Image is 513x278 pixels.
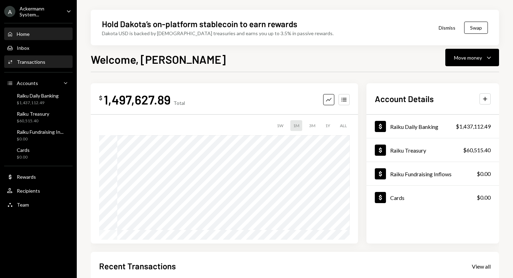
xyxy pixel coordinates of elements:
div: Cards [17,147,30,153]
div: 1Y [322,120,333,131]
div: Move money [454,54,482,61]
div: Accounts [17,80,38,86]
div: Raiku Treasury [17,111,49,117]
a: Home [4,28,73,40]
a: Team [4,198,73,211]
div: ALL [337,120,350,131]
div: Hold Dakota’s on-platform stablecoin to earn rewards [102,18,297,30]
h2: Account Details [375,93,434,105]
a: Accounts [4,77,73,89]
div: Cards [390,194,404,201]
a: Cards$0.00 [4,145,73,162]
div: Ackermann System... [20,6,61,17]
div: Recipients [17,188,40,194]
h1: Welcome, [PERSON_NAME] [91,52,226,66]
div: Rewards [17,174,36,180]
a: Raiku Daily Banking$1,437,112.49 [4,91,73,107]
a: Recipients [4,184,73,197]
button: Swap [464,22,488,34]
button: Dismiss [430,20,464,36]
div: $0.00 [477,193,491,202]
div: Raiku Treasury [390,147,426,154]
div: Dakota USD is backed by [DEMOGRAPHIC_DATA] treasuries and earns you up to 3.5% in passive rewards. [102,30,334,37]
a: Raiku Treasury$60,515.40 [4,109,73,125]
div: $0.00 [477,170,491,178]
div: 1M [290,120,302,131]
a: Inbox [4,41,73,54]
div: Team [17,202,29,208]
div: 1,497,627.89 [104,92,171,107]
div: $0.00 [17,154,30,160]
a: Transactions [4,55,73,68]
div: $1,437,112.49 [456,122,491,131]
div: Raiku Fundraising Inflows [390,171,452,177]
a: Raiku Fundraising In...$0.00 [4,127,73,144]
div: Raiku Fundraising In... [17,129,64,135]
div: Raiku Daily Banking [390,123,438,130]
div: $1,437,112.49 [17,100,59,106]
div: $ [99,94,102,101]
a: Rewards [4,170,73,183]
a: Raiku Treasury$60,515.40 [366,138,499,162]
a: Raiku Fundraising Inflows$0.00 [366,162,499,185]
a: Cards$0.00 [366,186,499,209]
h2: Recent Transactions [99,260,176,272]
button: Move money [445,49,499,66]
div: Inbox [17,45,29,51]
div: Home [17,31,30,37]
a: View all [472,262,491,270]
div: $60,515.40 [17,118,49,124]
div: A [4,6,15,17]
div: Transactions [17,59,45,65]
div: $60,515.40 [463,146,491,154]
a: Raiku Daily Banking$1,437,112.49 [366,115,499,138]
div: Raiku Daily Banking [17,93,59,99]
div: Total [173,100,185,106]
div: 3M [306,120,318,131]
div: 1W [274,120,286,131]
div: $0.00 [17,136,64,142]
